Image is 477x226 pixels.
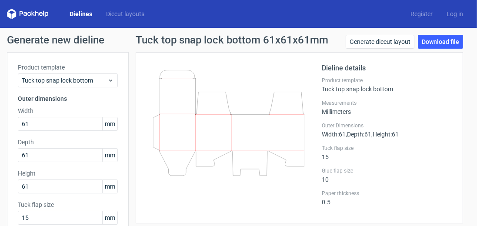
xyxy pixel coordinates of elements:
label: Height [18,169,118,178]
span: , Depth : 61 [346,131,371,138]
a: Register [404,10,440,18]
label: Tuck flap size [322,145,452,152]
a: Generate diecut layout [346,35,414,49]
label: Paper thickness [322,190,452,197]
h1: Generate new dieline [7,35,470,45]
div: 0.5 [322,190,452,206]
label: Measurements [322,100,452,106]
div: Millimeters [322,100,452,115]
label: Glue flap size [322,167,452,174]
div: 10 [322,167,452,183]
span: Tuck top snap lock bottom [22,76,107,85]
label: Width [18,106,118,115]
a: Download file [418,35,463,49]
span: mm [102,180,117,193]
a: Dielines [63,10,99,18]
label: Product template [322,77,452,84]
label: Product template [18,63,118,72]
div: Tuck top snap lock bottom [322,77,452,93]
label: Depth [18,138,118,146]
div: 15 [322,145,452,160]
span: mm [102,117,117,130]
label: Tuck flap size [18,200,118,209]
a: Diecut layouts [99,10,151,18]
a: Log in [440,10,470,18]
label: Outer Dimensions [322,122,452,129]
h2: Dieline details [322,63,452,73]
span: mm [102,149,117,162]
h1: Tuck top snap lock bottom 61x61x61mm [136,35,328,45]
h3: Outer dimensions [18,94,118,103]
span: Width : 61 [322,131,346,138]
span: mm [102,211,117,224]
span: , Height : 61 [371,131,399,138]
